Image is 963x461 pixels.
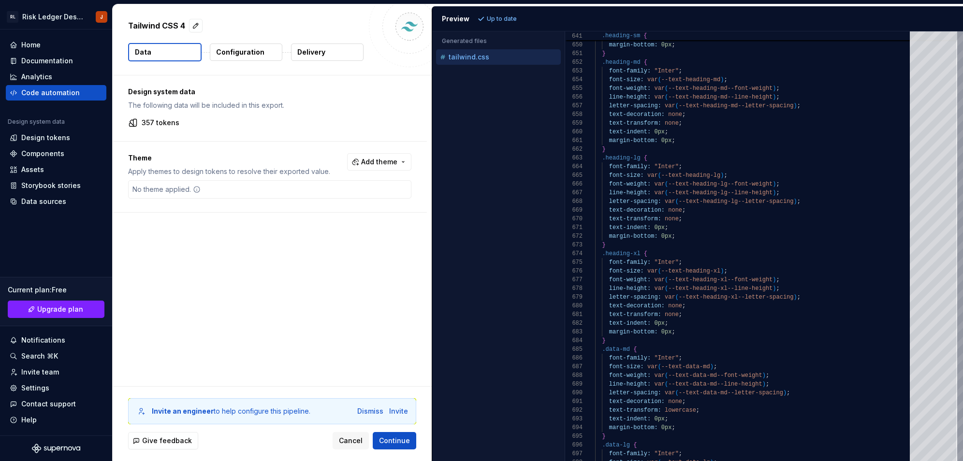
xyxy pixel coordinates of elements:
[609,363,643,370] span: font-size:
[609,276,650,283] span: font-weight:
[678,355,682,361] span: ;
[7,11,18,23] div: RL
[675,102,678,109] span: (
[609,416,650,422] span: text-indent:
[665,389,675,396] span: var
[657,172,661,179] span: (
[668,207,682,214] span: none
[643,155,647,161] span: {
[6,364,106,380] a: Invite team
[609,198,661,205] span: letter-spacing:
[565,389,583,397] div: 690
[609,320,650,327] span: text-indent:
[609,189,650,196] span: line-height:
[776,181,779,187] span: ;
[565,93,583,101] div: 656
[8,285,104,295] div: Current plan : Free
[152,407,214,415] b: Invite an engineer
[565,84,583,93] div: 655
[665,198,675,205] span: var
[675,389,678,396] span: (
[654,355,678,361] span: "Inter"
[609,224,650,231] span: text-indent:
[647,268,658,274] span: var
[565,180,583,188] div: 666
[609,303,664,309] span: text-decoration:
[668,189,773,196] span: --text-heading-lg--line-height
[6,37,106,53] a: Home
[671,137,675,144] span: ;
[665,320,668,327] span: ;
[665,85,668,92] span: (
[793,102,797,109] span: )
[142,436,192,446] span: Give feedback
[793,198,797,205] span: )
[654,259,678,266] span: "Inter"
[713,363,716,370] span: ;
[565,101,583,110] div: 657
[602,50,605,57] span: }
[773,94,776,101] span: )
[793,294,797,301] span: )
[654,129,665,135] span: 0px
[654,85,665,92] span: var
[565,110,583,119] div: 658
[602,32,640,39] span: .heading-sm
[682,207,686,214] span: ;
[678,389,783,396] span: --text-data-md--letter-spacing
[565,145,583,154] div: 662
[609,172,643,179] span: font-size:
[654,276,665,283] span: var
[565,310,583,319] div: 681
[665,285,668,292] span: (
[602,337,605,344] span: }
[675,294,678,301] span: (
[565,406,583,415] div: 692
[609,389,661,396] span: letter-spacing:
[602,250,640,257] span: .heading-xl
[609,450,650,457] span: font-family:
[8,118,65,126] div: Design system data
[357,406,383,416] div: Dismiss
[565,258,583,267] div: 675
[602,146,605,153] span: }
[565,67,583,75] div: 653
[609,398,664,405] span: text-decoration:
[152,406,310,416] div: to help configure this pipeline.
[8,301,104,318] button: Upgrade plan
[21,133,70,143] div: Design tokens
[21,197,66,206] div: Data sources
[665,416,668,422] span: ;
[671,42,675,48] span: ;
[565,449,583,458] div: 697
[21,383,49,393] div: Settings
[6,146,106,161] a: Components
[643,250,647,257] span: {
[565,415,583,423] div: 693
[787,389,790,396] span: ;
[21,399,76,409] div: Contact support
[565,206,583,215] div: 669
[668,181,773,187] span: --text-heading-lg--font-weight
[142,118,179,128] p: 357 tokens
[339,436,363,446] span: Cancel
[609,163,650,170] span: font-family:
[389,406,408,416] button: Invite
[22,12,84,22] div: Risk Ledger Design System
[668,285,773,292] span: --text-heading-xl--line-height
[21,165,44,174] div: Assets
[773,285,776,292] span: )
[654,416,665,422] span: 0px
[565,284,583,293] div: 678
[6,348,106,364] button: Search ⌘K
[661,329,671,335] span: 0px
[661,42,671,48] span: 0px
[609,216,661,222] span: text-transform:
[21,335,65,345] div: Notifications
[654,181,665,187] span: var
[609,294,661,301] span: letter-spacing:
[671,329,675,335] span: ;
[21,367,59,377] div: Invite team
[609,424,657,431] span: margin-bottom:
